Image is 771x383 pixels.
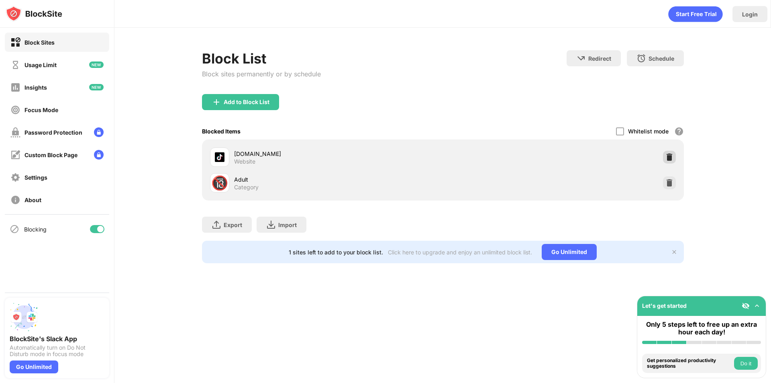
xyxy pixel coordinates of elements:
[224,221,242,228] div: Export
[211,175,228,191] div: 🔞
[647,358,732,369] div: Get personalized productivity suggestions
[278,221,297,228] div: Import
[388,249,532,256] div: Click here to upgrade and enjoy an unlimited block list.
[202,128,241,135] div: Blocked Items
[649,55,674,62] div: Schedule
[234,184,259,191] div: Category
[10,344,104,357] div: Automatically turn on Do Not Disturb mode in focus mode
[542,244,597,260] div: Go Unlimited
[24,174,47,181] div: Settings
[10,335,104,343] div: BlockSite's Slack App
[24,152,78,158] div: Custom Block Page
[24,197,41,203] div: About
[24,129,82,136] div: Password Protection
[668,6,723,22] div: animation
[734,357,758,370] button: Do it
[215,152,224,162] img: favicons
[10,195,20,205] img: about-off.svg
[10,105,20,115] img: focus-off.svg
[24,39,55,46] div: Block Sites
[89,61,104,68] img: new-icon.svg
[628,128,669,135] div: Whitelist mode
[10,82,20,92] img: insights-off.svg
[10,150,20,160] img: customize-block-page-off.svg
[24,61,57,68] div: Usage Limit
[94,127,104,137] img: lock-menu.svg
[89,84,104,90] img: new-icon.svg
[10,127,20,137] img: password-protection-off.svg
[642,321,761,336] div: Only 5 steps left to free up an extra hour each day!
[24,84,47,91] div: Insights
[10,224,19,234] img: blocking-icon.svg
[234,175,443,184] div: Adult
[10,37,20,47] img: block-on.svg
[10,172,20,182] img: settings-off.svg
[742,302,750,310] img: eye-not-visible.svg
[642,302,687,309] div: Let's get started
[224,99,269,105] div: Add to Block List
[742,11,758,18] div: Login
[24,226,47,233] div: Blocking
[10,60,20,70] img: time-usage-off.svg
[10,360,58,373] div: Go Unlimited
[94,150,104,160] img: lock-menu.svg
[753,302,761,310] img: omni-setup-toggle.svg
[588,55,611,62] div: Redirect
[6,6,62,22] img: logo-blocksite.svg
[234,158,255,165] div: Website
[202,50,321,67] div: Block List
[671,249,677,255] img: x-button.svg
[289,249,383,256] div: 1 sites left to add to your block list.
[202,70,321,78] div: Block sites permanently or by schedule
[234,150,443,158] div: [DOMAIN_NAME]
[10,303,39,332] img: push-slack.svg
[24,107,58,113] div: Focus Mode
